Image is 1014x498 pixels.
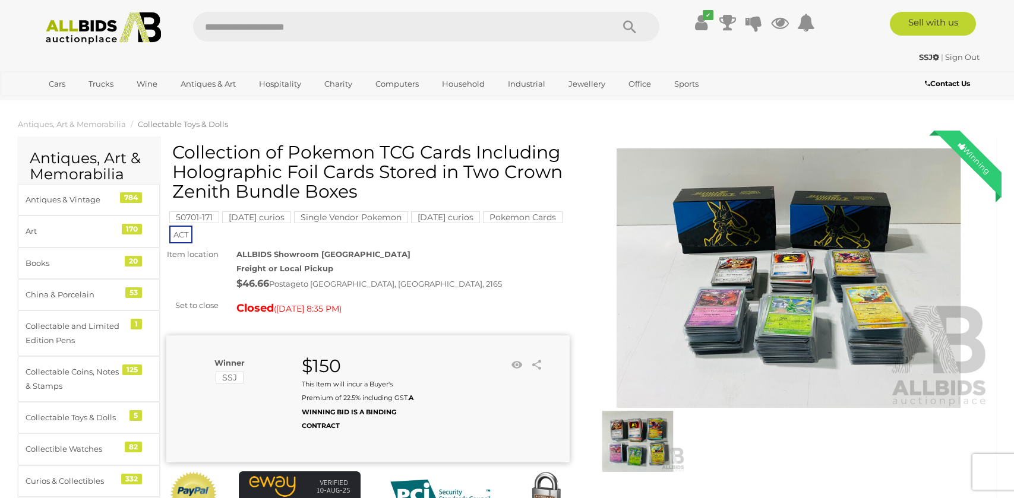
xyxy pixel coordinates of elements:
[18,310,160,356] a: Collectable and Limited Edition Pens 1
[18,356,160,402] a: Collectable Coins, Notes & Stamps 125
[125,442,142,452] div: 82
[39,12,168,45] img: Allbids.com.au
[169,212,219,222] a: 50701-171
[302,380,413,430] small: This Item will incur a Buyer's Premium of 22.5% including GST.
[301,279,502,288] span: to [GEOGRAPHIC_DATA], [GEOGRAPHIC_DATA], 2165
[236,278,269,289] strong: $46.66
[919,52,939,62] strong: SSJ
[302,394,413,430] b: A WINNING BID IS A BINDING CONTRACT
[41,74,73,94] a: Cars
[26,442,124,456] div: Collectible Watches
[483,212,563,222] a: Pokemon Cards
[666,74,706,94] a: Sports
[919,52,941,62] a: SSJ
[81,74,121,94] a: Trucks
[500,74,553,94] a: Industrial
[122,224,142,234] div: 170
[125,256,142,267] div: 20
[30,150,148,183] h2: Antiques, Art & Memorabilia
[121,474,142,484] div: 332
[236,249,410,259] strong: ALLBIDS Showroom [GEOGRAPHIC_DATA]
[18,248,160,279] a: Books 20
[600,12,659,42] button: Search
[302,355,341,377] strong: $150
[621,74,659,94] a: Office
[294,211,408,223] mark: Single Vendor Pokemon
[41,94,141,113] a: [GEOGRAPHIC_DATA]
[18,465,160,497] a: Curios & Collectibles 332
[26,474,124,488] div: Curios & Collectibles
[236,302,274,315] strong: Closed
[925,79,970,88] b: Contact Us
[945,52,980,62] a: Sign Out
[483,211,563,223] mark: Pokemon Cards
[890,12,976,36] a: Sell with us
[26,193,124,207] div: Antiques & Vintage
[122,364,142,375] div: 125
[236,264,333,273] strong: Freight or Local Pickup
[294,212,408,222] a: Single Vendor Pokemon
[138,119,228,129] a: Collectable Toys & Dolls
[26,411,124,424] div: Collectable Toys & Dolls
[274,304,342,313] span: ( )
[276,303,339,314] span: [DATE] 8:35 PM
[941,52,943,62] span: |
[26,224,124,238] div: Art
[131,319,142,329] div: 1
[18,215,160,247] a: Art 170
[18,119,126,129] a: Antiques, Art & Memorabilia
[129,74,165,94] a: Wine
[157,248,228,261] div: Item location
[411,211,480,223] mark: [DATE] curios
[129,410,142,421] div: 5
[26,256,124,270] div: Books
[317,74,360,94] a: Charity
[251,74,309,94] a: Hospitality
[173,74,244,94] a: Antiques & Art
[214,358,245,367] b: Winner
[18,433,160,465] a: Collectible Watches 82
[693,12,710,33] a: ✔
[172,142,567,201] h1: Collection of Pokemon TCG Cards Including Holographic Foil Cards Stored in Two Crown Zenith Bundl...
[947,131,1002,185] div: Winning
[169,211,219,223] mark: 50701-171
[26,365,124,393] div: Collectable Coins, Notes & Stamps
[26,288,124,302] div: China & Porcelain
[508,356,526,374] li: Watch this item
[434,74,492,94] a: Household
[157,299,228,312] div: Set to close
[368,74,427,94] a: Computers
[222,212,291,222] a: [DATE] curios
[26,319,124,347] div: Collectable and Limited Edition Pens
[18,279,160,310] a: China & Porcelain 53
[125,287,142,298] div: 53
[18,184,160,215] a: Antiques & Vintage 784
[590,411,686,472] img: Collection of Pokemon TCG Cards Including Holographic Foil Cards Stored in Two Crown Zenith Bundl...
[411,212,480,222] a: [DATE] curios
[18,402,160,433] a: Collectable Toys & Dolls 5
[216,372,244,383] mark: SSJ
[925,77,973,90] a: Contact Us
[703,10,713,20] i: ✔
[222,211,291,223] mark: [DATE] curios
[561,74,613,94] a: Jewellery
[169,226,192,243] span: ACT
[587,148,991,408] img: Collection of Pokemon TCG Cards Including Holographic Foil Cards Stored in Two Crown Zenith Bundl...
[236,275,569,293] div: Postage
[120,192,142,203] div: 784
